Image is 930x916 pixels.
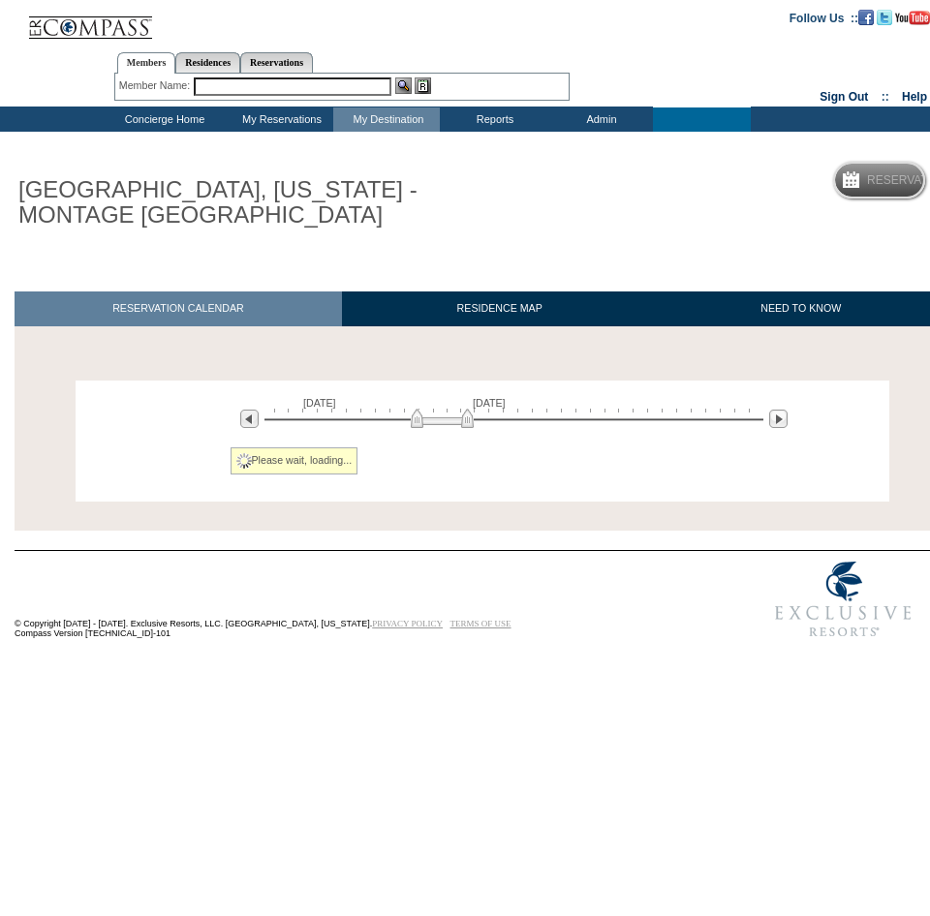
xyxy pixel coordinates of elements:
[372,619,443,628] a: PRIVACY POLICY
[895,11,930,22] a: Subscribe to our YouTube Channel
[15,552,693,648] td: © Copyright [DATE] - [DATE]. Exclusive Resorts, LLC. [GEOGRAPHIC_DATA], [US_STATE]. Compass Versi...
[450,619,511,628] a: TERMS OF USE
[117,52,176,74] a: Members
[240,52,313,73] a: Reservations
[757,551,930,648] img: Exclusive Resorts
[395,77,412,94] img: View
[231,447,358,474] div: Please wait, loading...
[877,10,892,25] img: Follow us on Twitter
[342,291,658,325] a: RESIDENCE MAP
[858,11,874,22] a: Become our fan on Facebook
[882,90,889,104] span: ::
[769,410,788,428] img: Next
[902,90,927,104] a: Help
[99,107,227,132] td: Concierge Home
[119,77,194,94] div: Member Name:
[240,410,259,428] img: Previous
[473,397,506,409] span: [DATE]
[895,11,930,25] img: Subscribe to our YouTube Channel
[236,453,252,469] img: spinner2.gif
[415,77,431,94] img: Reservations
[15,291,342,325] a: RESERVATION CALENDAR
[877,11,892,22] a: Follow us on Twitter
[440,107,546,132] td: Reports
[790,10,858,25] td: Follow Us ::
[175,52,240,73] a: Residences
[303,397,336,409] span: [DATE]
[546,107,653,132] td: Admin
[227,107,333,132] td: My Reservations
[858,10,874,25] img: Become our fan on Facebook
[333,107,440,132] td: My Destination
[15,173,449,232] h1: [GEOGRAPHIC_DATA], [US_STATE] - MONTAGE [GEOGRAPHIC_DATA]
[820,90,868,104] a: Sign Out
